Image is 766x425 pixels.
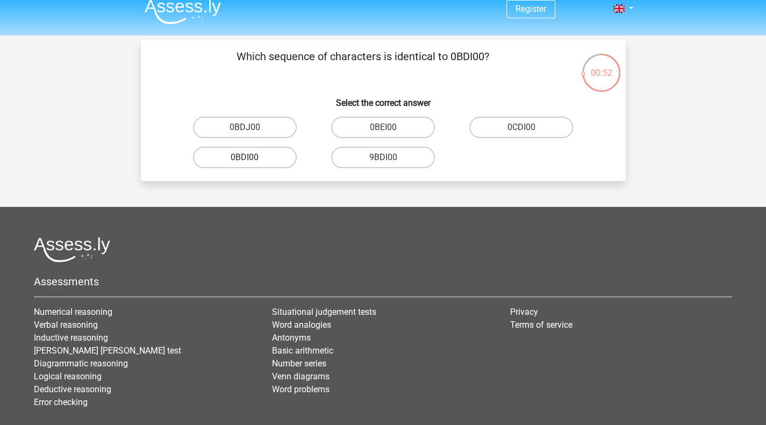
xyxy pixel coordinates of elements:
[469,117,573,138] label: 0CDI00
[272,358,326,369] a: Number series
[272,307,376,317] a: Situational judgement tests
[34,237,110,262] img: Assessly logo
[34,371,102,381] a: Logical reasoning
[193,147,297,168] label: 0BDI00
[34,358,128,369] a: Diagrammatic reasoning
[331,117,435,138] label: 0BEI00
[581,53,621,80] div: 00:52
[510,320,572,330] a: Terms of service
[158,89,608,108] h6: Select the correct answer
[34,345,181,356] a: [PERSON_NAME] [PERSON_NAME] test
[272,333,311,343] a: Antonyms
[272,371,330,381] a: Venn diagrams
[272,384,330,394] a: Word problems
[331,147,435,168] label: 9BDI00
[34,320,98,330] a: Verbal reasoning
[272,345,333,356] a: Basic arithmetic
[510,307,538,317] a: Privacy
[34,307,112,317] a: Numerical reasoning
[158,48,568,81] p: Which sequence of characters is identical to 0BDI00?
[34,384,111,394] a: Deductive reasoning
[34,397,88,407] a: Error checking
[34,275,732,288] h5: Assessments
[193,117,297,138] label: 0BDJ00
[272,320,331,330] a: Word analogies
[516,4,546,14] a: Register
[34,333,108,343] a: Inductive reasoning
